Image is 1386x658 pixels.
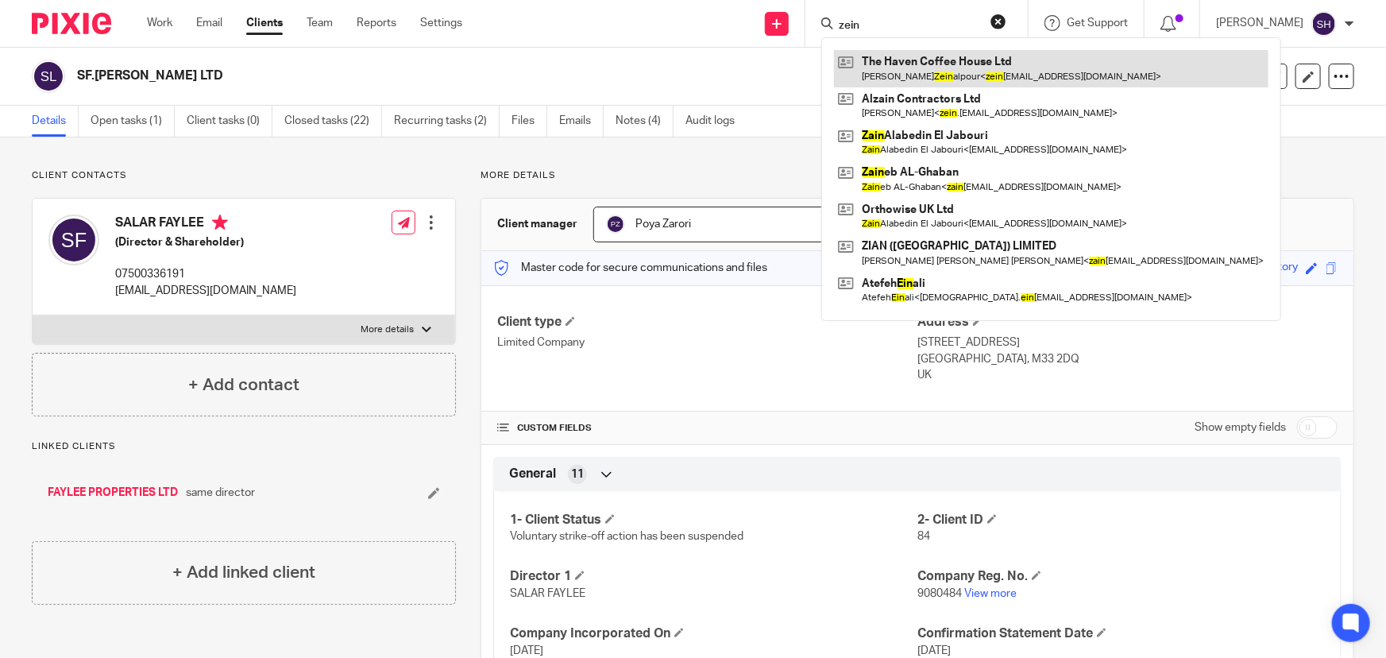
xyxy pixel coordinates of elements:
[606,215,625,234] img: svg%3E
[510,531,743,542] span: Voluntary strike-off action has been suspended
[917,335,1338,350] p: [STREET_ADDRESS]
[394,106,500,137] a: Recurring tasks (2)
[917,314,1338,331] h4: Address
[188,373,299,397] h4: + Add contact
[990,14,1006,29] button: Clear
[307,15,333,31] a: Team
[1067,17,1128,29] span: Get Support
[510,512,917,528] h4: 1- Client Status
[917,588,962,599] span: 9080484
[1195,420,1286,435] label: Show empty fields
[115,234,296,250] h5: (Director & Shareholder)
[917,625,1325,642] h4: Confirmation Statement Date
[512,106,547,137] a: Files
[115,215,296,234] h4: SALAR FAYLEE
[917,645,951,656] span: [DATE]
[481,169,1354,182] p: More details
[837,19,980,33] input: Search
[77,68,926,84] h2: SF.[PERSON_NAME] LTD
[510,568,917,585] h4: Director 1
[510,625,917,642] h4: Company Incorporated On
[420,15,462,31] a: Settings
[32,440,456,453] p: Linked clients
[187,106,272,137] a: Client tasks (0)
[917,351,1338,367] p: [GEOGRAPHIC_DATA], M33 2DQ
[48,215,99,265] img: svg%3E
[685,106,747,137] a: Audit logs
[115,283,296,299] p: [EMAIL_ADDRESS][DOMAIN_NAME]
[616,106,674,137] a: Notes (4)
[32,106,79,137] a: Details
[497,314,917,331] h4: Client type
[32,169,456,182] p: Client contacts
[493,260,767,276] p: Master code for secure communications and files
[1141,259,1298,277] div: incredible-rose-satin-laboratory
[964,588,1017,599] a: View more
[172,560,315,585] h4: + Add linked client
[917,568,1325,585] h4: Company Reg. No.
[212,215,228,230] i: Primary
[917,512,1325,528] h4: 2- Client ID
[32,60,65,93] img: svg%3E
[510,645,543,656] span: [DATE]
[115,266,296,282] p: 07500336191
[32,13,111,34] img: Pixie
[917,367,1338,383] p: UK
[147,15,172,31] a: Work
[510,588,585,599] span: SALAR FAYLEE
[509,466,556,482] span: General
[497,335,917,350] p: Limited Company
[1311,11,1337,37] img: svg%3E
[497,422,917,435] h4: CUSTOM FIELDS
[91,106,175,137] a: Open tasks (1)
[497,216,577,232] h3: Client manager
[361,323,414,336] p: More details
[917,531,930,542] span: 84
[559,106,604,137] a: Emails
[196,15,222,31] a: Email
[635,219,691,230] span: Poya Zarori
[357,15,396,31] a: Reports
[246,15,283,31] a: Clients
[1216,15,1303,31] p: [PERSON_NAME]
[571,466,584,482] span: 11
[186,485,255,501] span: same director
[48,485,178,501] a: FAYLEE PROPERTIES LTD
[284,106,382,137] a: Closed tasks (22)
